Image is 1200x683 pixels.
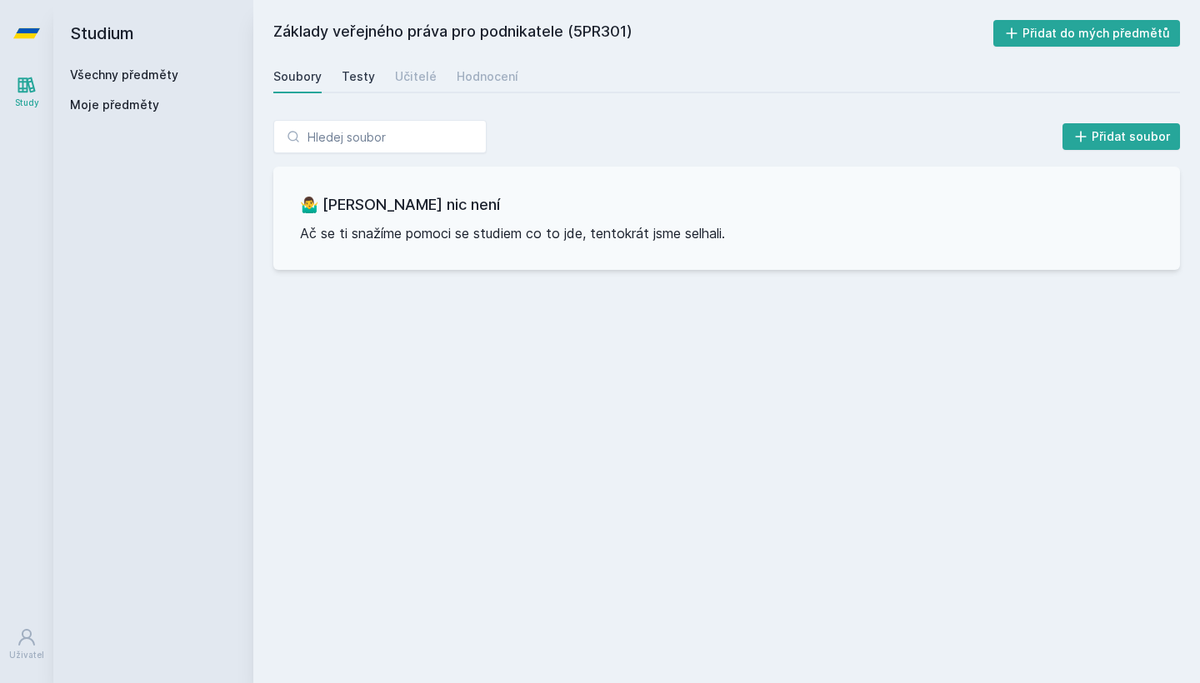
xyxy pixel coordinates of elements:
[273,120,487,153] input: Hledej soubor
[395,68,437,85] div: Učitelé
[273,68,322,85] div: Soubory
[15,97,39,109] div: Study
[3,67,50,117] a: Study
[9,649,44,661] div: Uživatel
[70,67,178,82] a: Všechny předměty
[342,60,375,93] a: Testy
[70,97,159,113] span: Moje předměty
[3,619,50,670] a: Uživatel
[457,68,518,85] div: Hodnocení
[300,223,1153,243] p: Ač se ti snažíme pomoci se studiem co to jde, tentokrát jsme selhali.
[342,68,375,85] div: Testy
[457,60,518,93] a: Hodnocení
[395,60,437,93] a: Učitelé
[1062,123,1181,150] button: Přidat soubor
[300,193,1153,217] h3: 🤷‍♂️ [PERSON_NAME] nic není
[273,60,322,93] a: Soubory
[993,20,1181,47] button: Přidat do mých předmětů
[273,20,993,47] h2: Základy veřejného práva pro podnikatele (5PR301)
